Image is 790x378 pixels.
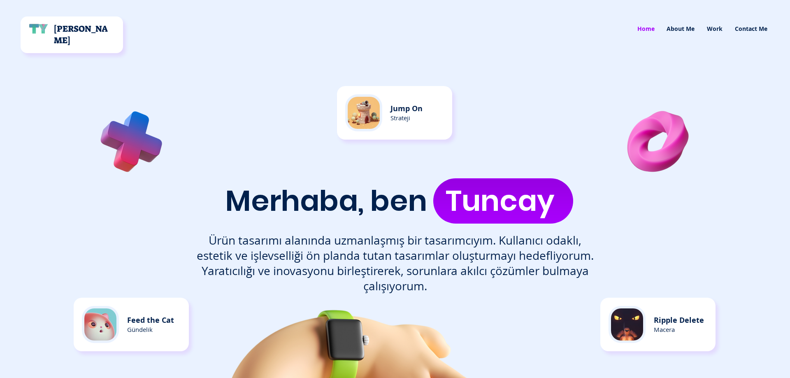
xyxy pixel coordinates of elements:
[654,325,675,334] span: Macera
[127,315,174,325] a: Feed the Cat
[54,23,108,46] a: [PERSON_NAME]
[28,23,40,35] img: Soyut T
[37,23,49,35] img: Soyut Y
[611,308,643,341] img: Ripple Delete
[631,16,660,41] a: Home
[654,315,704,325] a: Ripple Delete
[390,103,423,114] a: Jump On
[197,233,594,294] span: Ürün tasarımı alanında uzmanlaşmış bir tasarımcıyım. Kullanıcı odaklı, estetik ve işlevselliği ön...
[446,180,554,221] span: Tuncay
[633,16,659,41] p: Home
[731,16,771,41] p: Contact Me
[84,308,116,341] img: Feed the Cat
[703,16,727,41] p: Work
[348,97,380,129] img: Jump On
[225,180,554,221] span: Merhaba, ben
[127,325,153,334] span: Gündelik
[701,16,728,41] div: Work
[660,16,701,41] a: About Me
[728,16,774,41] a: Contact Me
[521,16,774,41] nav: Site
[390,114,410,122] span: Strateji
[662,16,699,41] p: About Me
